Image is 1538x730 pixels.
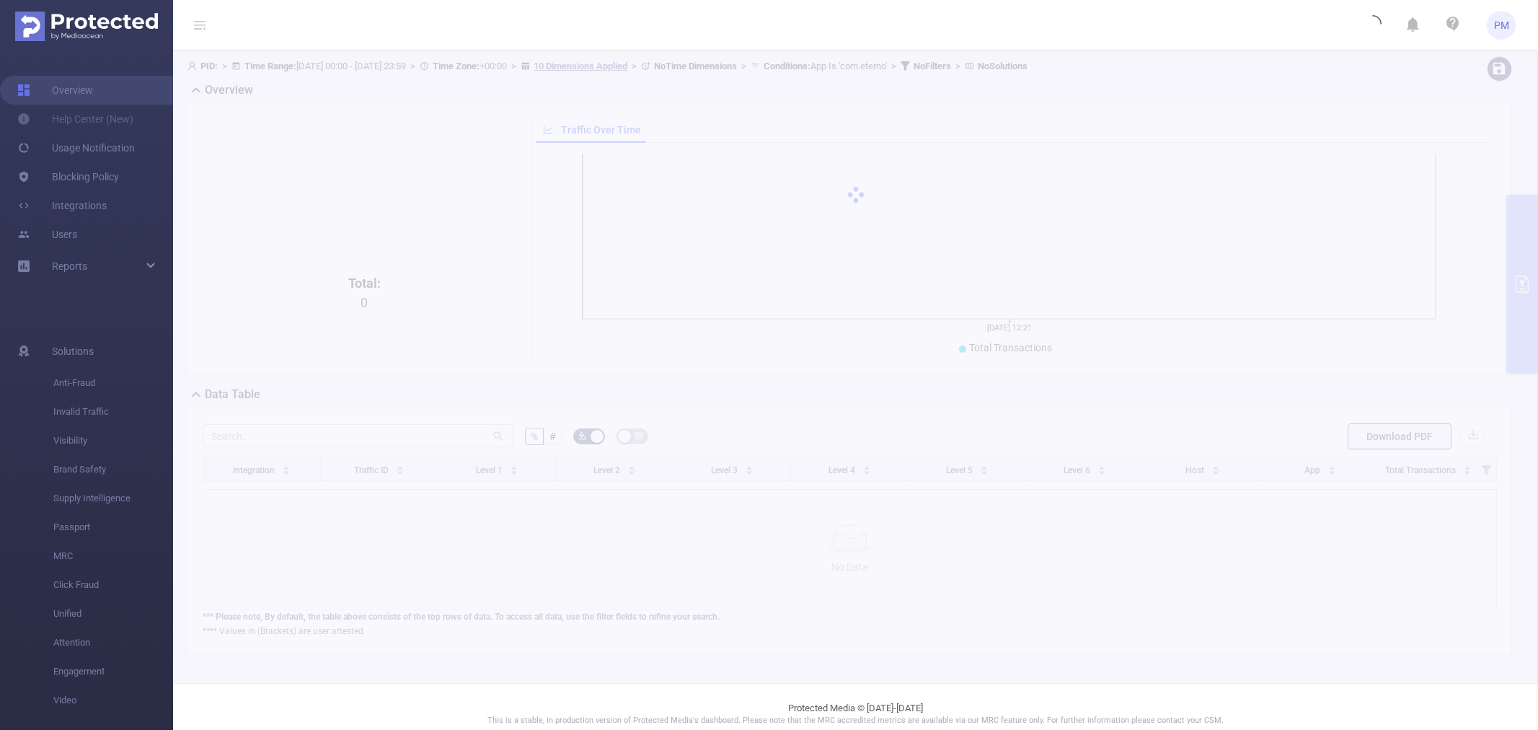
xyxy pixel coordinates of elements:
span: Solutions [52,337,94,366]
span: Visibility [53,426,173,455]
span: Unified [53,599,173,628]
span: Passport [53,513,173,542]
span: Supply Intelligence [53,484,173,513]
a: Usage Notification [17,133,135,162]
span: Click Fraud [53,571,173,599]
a: Integrations [17,191,107,220]
a: Blocking Policy [17,162,119,191]
span: Invalid Traffic [53,397,173,426]
span: Engagement [53,657,173,686]
span: Anti-Fraud [53,369,173,397]
span: Video [53,686,173,715]
span: Reports [52,260,87,272]
span: PM [1494,11,1509,40]
span: MRC [53,542,173,571]
img: Protected Media [15,12,158,41]
a: Reports [52,252,87,281]
span: Brand Safety [53,455,173,484]
i: icon: loading [1364,15,1382,35]
span: Attention [53,628,173,657]
p: This is a stable, in production version of Protected Media's dashboard. Please note that the MRC ... [209,715,1502,727]
a: Overview [17,76,93,105]
a: Users [17,220,77,249]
